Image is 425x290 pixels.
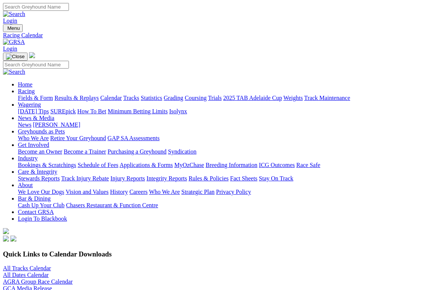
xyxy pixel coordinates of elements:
a: Industry [18,155,38,161]
a: GAP SA Assessments [108,135,160,141]
img: logo-grsa-white.png [29,52,35,58]
div: Wagering [18,108,422,115]
img: GRSA [3,39,25,45]
a: Statistics [141,95,162,101]
span: Menu [7,25,20,31]
a: News & Media [18,115,54,121]
div: Care & Integrity [18,175,422,182]
a: Breeding Information [206,162,257,168]
a: Applications & Forms [120,162,173,168]
a: [PERSON_NAME] [33,122,80,128]
a: Privacy Policy [216,189,251,195]
a: Results & Replays [54,95,99,101]
a: Racing Calendar [3,32,422,39]
div: About [18,189,422,195]
a: Retire Your Greyhound [50,135,106,141]
img: Search [3,11,25,18]
a: Get Involved [18,142,49,148]
a: Stewards Reports [18,175,60,182]
a: Contact GRSA [18,209,54,215]
div: Racing [18,95,422,101]
div: Greyhounds as Pets [18,135,422,142]
a: Fields & Form [18,95,53,101]
a: Who We Are [18,135,49,141]
a: Rules & Policies [188,175,229,182]
a: ICG Outcomes [259,162,295,168]
a: All Dates Calendar [3,272,49,278]
a: MyOzChase [174,162,204,168]
div: Bar & Dining [18,202,422,209]
a: Vision and Values [66,189,108,195]
a: 2025 TAB Adelaide Cup [223,95,282,101]
a: All Tracks Calendar [3,265,51,271]
a: Tracks [123,95,139,101]
a: SUREpick [50,108,76,114]
a: Become an Owner [18,148,62,155]
a: Coursing [185,95,207,101]
a: Race Safe [296,162,320,168]
a: Purchasing a Greyhound [108,148,166,155]
a: We Love Our Dogs [18,189,64,195]
a: Greyhounds as Pets [18,128,65,135]
a: Chasers Restaurant & Function Centre [66,202,158,208]
a: Track Maintenance [304,95,350,101]
div: News & Media [18,122,422,128]
button: Toggle navigation [3,53,28,61]
a: [DATE] Tips [18,108,49,114]
img: twitter.svg [10,236,16,242]
a: Racing [18,88,35,94]
a: Weights [283,95,303,101]
input: Search [3,3,69,11]
a: Become a Trainer [64,148,106,155]
a: Stay On Track [259,175,293,182]
input: Search [3,61,69,69]
a: Login [3,18,17,24]
a: Login To Blackbook [18,215,67,222]
a: Syndication [168,148,196,155]
a: Strategic Plan [181,189,215,195]
button: Toggle navigation [3,24,23,32]
div: Industry [18,162,422,168]
a: Care & Integrity [18,168,57,175]
a: Careers [129,189,148,195]
a: Bookings & Scratchings [18,162,76,168]
a: Grading [164,95,183,101]
a: Isolynx [169,108,187,114]
a: History [110,189,128,195]
a: Schedule of Fees [77,162,118,168]
a: Trials [208,95,222,101]
a: Calendar [100,95,122,101]
a: Minimum Betting Limits [108,108,168,114]
a: Track Injury Rebate [61,175,109,182]
a: AGRA Group Race Calendar [3,278,73,285]
img: logo-grsa-white.png [3,228,9,234]
a: Wagering [18,101,41,108]
a: Bar & Dining [18,195,51,202]
a: Login [3,45,17,52]
img: Close [6,54,25,60]
a: Integrity Reports [146,175,187,182]
a: About [18,182,33,188]
h3: Quick Links to Calendar Downloads [3,250,422,258]
a: Cash Up Your Club [18,202,64,208]
img: facebook.svg [3,236,9,242]
a: How To Bet [77,108,107,114]
img: Search [3,69,25,75]
a: Home [18,81,32,88]
div: Get Involved [18,148,422,155]
a: Injury Reports [110,175,145,182]
a: Fact Sheets [230,175,257,182]
a: News [18,122,31,128]
a: Who We Are [149,189,180,195]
